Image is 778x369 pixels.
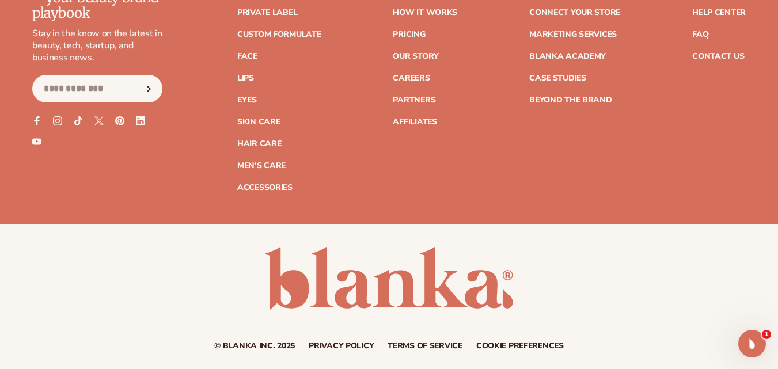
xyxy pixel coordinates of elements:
p: Stay in the know on the latest in beauty, tech, startup, and business news. [32,28,162,63]
a: Marketing services [529,31,617,39]
a: Terms of service [388,342,462,350]
a: Private label [237,9,297,17]
a: Lips [237,74,254,82]
a: FAQ [692,31,708,39]
a: Skin Care [237,118,280,126]
a: Affiliates [393,118,437,126]
a: Contact Us [692,52,744,60]
span: 1 [762,330,771,339]
a: Eyes [237,96,257,104]
a: Beyond the brand [529,96,612,104]
small: © Blanka Inc. 2025 [214,340,295,351]
a: Men's Care [237,162,286,170]
a: Case Studies [529,74,586,82]
a: Custom formulate [237,31,321,39]
a: Partners [393,96,435,104]
a: Accessories [237,184,293,192]
a: Face [237,52,257,60]
a: Cookie preferences [476,342,564,350]
a: Our Story [393,52,438,60]
a: Pricing [393,31,425,39]
iframe: Intercom live chat [738,330,766,357]
button: Subscribe [136,75,162,102]
a: How It Works [393,9,457,17]
a: Connect your store [529,9,620,17]
a: Privacy policy [309,342,374,350]
a: Hair Care [237,140,281,148]
a: Careers [393,74,430,82]
a: Help Center [692,9,746,17]
a: Blanka Academy [529,52,606,60]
